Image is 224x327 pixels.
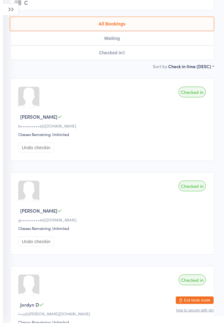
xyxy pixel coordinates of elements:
div: 5 [123,54,125,59]
div: Checked in [179,185,206,195]
label: Sort by [153,67,167,74]
span: [PERSON_NAME] [20,211,57,218]
span: [PERSON_NAME] [20,117,57,124]
div: Classes Remaining: Unlimited [18,230,208,235]
button: Undo checkin [18,241,54,250]
button: how to secure with pin [176,312,214,317]
div: Checked in [179,91,206,101]
div: Check in time (DESC) [168,67,214,74]
button: All Bookings [10,21,214,35]
div: b••••••••••2@[DOMAIN_NAME] [18,127,208,133]
div: Checked in [179,279,206,289]
button: Waiting [10,35,214,50]
button: Exit kiosk mode [176,301,214,308]
div: g••••••••••4@[DOMAIN_NAME] [18,221,208,226]
button: Undo checkin [18,147,54,156]
span: Jordyn D [20,305,39,312]
button: Checked in5 [10,50,214,64]
div: Classes Remaining: Unlimited [18,136,208,141]
div: i••y@[PERSON_NAME][DOMAIN_NAME] [18,315,208,320]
